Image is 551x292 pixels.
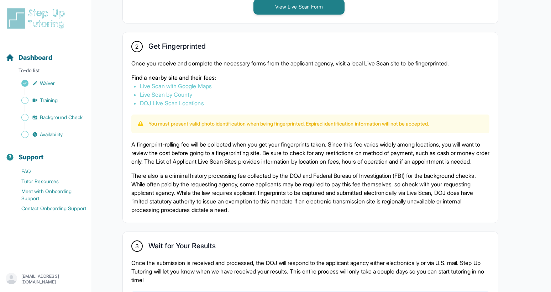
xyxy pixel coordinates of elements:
button: Dashboard [3,41,88,65]
span: Dashboard [19,53,52,63]
a: Meet with Onboarding Support [6,186,91,203]
p: You must present valid photo identification when being fingerprinted. Expired identification info... [148,120,429,127]
a: Live Scan with Google Maps [140,83,212,90]
span: Support [19,152,44,162]
a: Training [6,95,91,105]
a: View Live Scan Form [253,3,345,10]
a: Availability [6,129,91,139]
span: 2 [135,42,138,51]
p: Once the submission is received and processed, the DOJ will respond to the applicant agency eithe... [131,259,489,284]
button: [EMAIL_ADDRESS][DOMAIN_NAME] [6,273,85,286]
span: 3 [135,242,139,250]
p: To-do list [3,67,88,77]
p: There also is a criminal history processing fee collected by the DOJ and Federal Bureau of Invest... [131,171,489,214]
a: DOJ Live Scan Locations [140,100,204,107]
a: Contact Onboarding Support [6,203,91,213]
span: Background Check [40,114,83,121]
button: Support [3,141,88,165]
p: Once you receive and complete the necessary forms from the applicant agency, visit a local Live S... [131,59,489,68]
span: Waiver [40,80,55,87]
img: logo [6,7,69,30]
h2: Get Fingerprinted [148,42,206,53]
a: Background Check [6,112,91,122]
a: Live Scan by County [140,91,192,98]
a: Waiver [6,78,91,88]
h2: Wait for Your Results [148,241,216,253]
a: Tutor Resources [6,176,91,186]
p: [EMAIL_ADDRESS][DOMAIN_NAME] [21,274,85,285]
span: Availability [40,131,63,138]
p: Find a nearby site and their fees: [131,73,489,82]
a: FAQ [6,166,91,176]
p: A fingerprint-rolling fee will be collected when you get your fingerprints taken. Since this fee ... [131,140,489,166]
a: Dashboard [6,53,52,63]
span: Training [40,97,58,104]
